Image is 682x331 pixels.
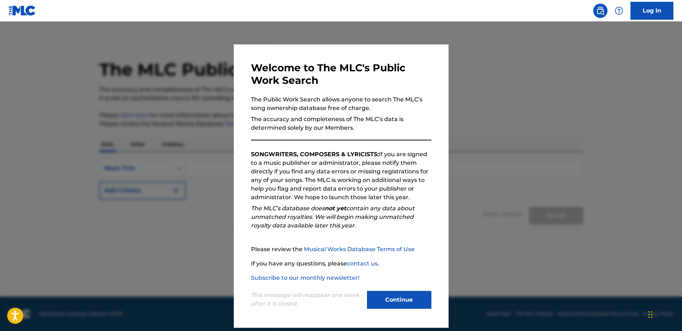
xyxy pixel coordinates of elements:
[630,2,673,20] a: Log In
[325,205,346,212] strong: not yet
[648,304,653,325] div: Drag
[593,4,608,18] a: Public Search
[251,274,359,281] a: Subscribe to our monthly newsletter!
[347,260,378,267] a: contact us
[251,291,363,308] p: This message will reappear one week after it is closed.
[251,151,379,158] strong: SONGWRITERS, COMPOSERS & LYRICISTS:
[251,62,431,87] h3: Welcome to The MLC's Public Work Search
[367,291,431,309] button: Continue
[251,205,415,229] em: The MLC’s database does contain any data about unmatched royalties. We will begin making unmatche...
[304,246,415,253] a: Musical Works Database Terms of Use
[251,115,431,132] p: The accuracy and completeness of The MLC’s data is determined solely by our Members.
[251,259,431,268] p: If you have any questions, please .
[251,245,431,254] p: Please review the
[251,150,431,202] p: If you are signed to a music publisher or administrator, please notify them directly if you find ...
[9,5,36,16] img: MLC Logo
[615,6,623,15] img: help
[646,297,682,331] iframe: Chat Widget
[251,95,431,112] p: The Public Work Search allows anyone to search The MLC’s song ownership database free of charge.
[612,4,626,18] div: Help
[596,6,605,15] img: search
